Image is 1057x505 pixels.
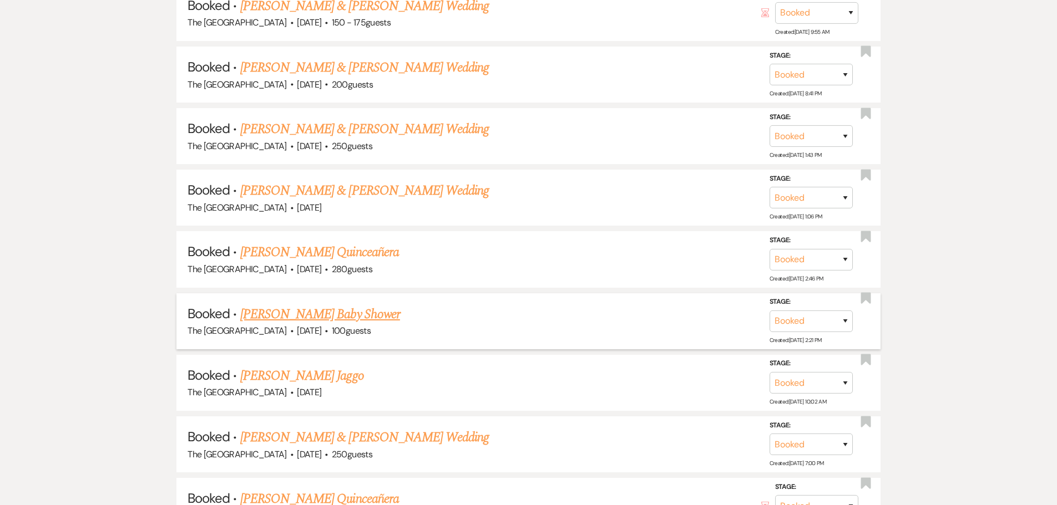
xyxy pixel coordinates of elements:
span: 150 - 175 guests [332,17,391,28]
span: Booked [188,120,230,137]
a: [PERSON_NAME] & [PERSON_NAME] Wedding [240,181,489,201]
span: 280 guests [332,263,372,275]
span: The [GEOGRAPHIC_DATA] [188,263,287,275]
span: Created: [DATE] 1:06 PM [770,213,822,220]
span: [DATE] [297,140,321,152]
span: Created: [DATE] 1:43 PM [770,151,822,159]
span: The [GEOGRAPHIC_DATA] [188,140,287,152]
span: Booked [188,243,230,260]
span: Booked [188,58,230,75]
a: [PERSON_NAME] & [PERSON_NAME] Wedding [240,427,489,447]
span: [DATE] [297,79,321,90]
label: Stage: [775,481,858,493]
label: Stage: [770,420,853,432]
span: [DATE] [297,17,321,28]
label: Stage: [770,49,853,62]
label: Stage: [770,296,853,308]
span: Booked [188,181,230,198]
a: [PERSON_NAME] & [PERSON_NAME] Wedding [240,58,489,78]
label: Stage: [770,111,853,124]
span: Created: [DATE] 7:00 PM [770,460,824,467]
span: The [GEOGRAPHIC_DATA] [188,79,287,90]
span: Booked [188,305,230,322]
span: Created: [DATE] 2:21 PM [770,336,822,344]
span: The [GEOGRAPHIC_DATA] [188,202,287,213]
span: [DATE] [297,202,321,213]
span: The [GEOGRAPHIC_DATA] [188,17,287,28]
span: [DATE] [297,263,321,275]
a: [PERSON_NAME] Baby Shower [240,304,400,324]
span: [DATE] [297,386,321,398]
span: Booked [188,366,230,384]
span: The [GEOGRAPHIC_DATA] [188,325,287,336]
label: Stage: [770,173,853,185]
a: [PERSON_NAME] & [PERSON_NAME] Wedding [240,119,489,139]
label: Stage: [770,234,853,247]
a: [PERSON_NAME] Quinceañera [240,242,399,262]
label: Stage: [770,358,853,370]
span: [DATE] [297,448,321,460]
span: [DATE] [297,325,321,336]
span: 200 guests [332,79,373,90]
span: The [GEOGRAPHIC_DATA] [188,448,287,460]
span: Booked [188,428,230,445]
span: Created: [DATE] 2:46 PM [770,275,823,282]
span: Created: [DATE] 9:55 AM [775,28,830,35]
span: Created: [DATE] 10:02 AM [770,398,826,405]
span: The [GEOGRAPHIC_DATA] [188,386,287,398]
a: [PERSON_NAME] Jaggo [240,366,364,386]
span: Created: [DATE] 8:41 PM [770,90,822,97]
span: 100 guests [332,325,371,336]
span: 250 guests [332,448,372,460]
span: 250 guests [332,140,372,152]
